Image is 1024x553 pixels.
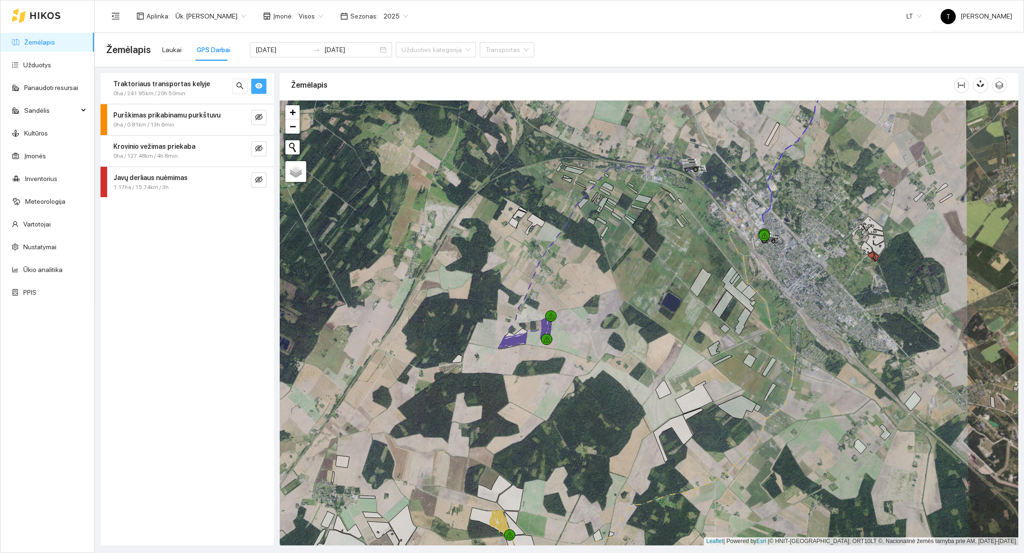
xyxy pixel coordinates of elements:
[273,11,293,21] span: Įmonė :
[263,12,271,20] span: shop
[101,73,274,104] div: Traktoriaus transportas kelyje0ha / 241.95km / 20h 50minsearcheye
[255,145,263,154] span: eye-invisible
[291,72,954,99] div: Žemėlapis
[113,80,210,88] strong: Traktoriaus transportas kelyje
[137,12,144,20] span: layout
[340,12,348,20] span: calendar
[113,152,178,161] span: 0ha / 127.48km / 4h 8min
[113,89,185,98] span: 0ha / 241.95km / 20h 50min
[111,12,120,20] span: menu-fold
[106,42,151,57] span: Žemėlapis
[255,113,263,122] span: eye-invisible
[197,45,230,55] div: GPS Darbai
[251,110,266,125] button: eye-invisible
[384,9,408,23] span: 2025
[941,12,1012,20] span: [PERSON_NAME]
[350,11,378,21] span: Sezonas :
[290,120,296,132] span: −
[24,84,78,91] a: Panaudoti resursai
[313,46,320,54] span: swap-right
[299,9,323,23] span: Visos
[706,538,723,544] a: Leaflet
[232,79,247,94] button: search
[704,537,1018,545] div: | Powered by © HNIT-[GEOGRAPHIC_DATA]; ORT10LT ©, Nacionalinė žemės tarnyba prie AM, [DATE]-[DATE]
[313,46,320,54] span: to
[255,176,263,185] span: eye-invisible
[285,140,300,154] button: Initiate a new search
[290,106,296,118] span: +
[162,45,182,55] div: Laukai
[113,120,174,129] span: 0ha / 0.81km / 13h 6min
[101,167,274,198] div: Javų derliaus nuėmimas1.17ha / 15.74km / 3heye-invisible
[324,45,378,55] input: Pabaigos data
[23,243,56,251] a: Nustatymai
[946,9,951,24] span: T
[906,9,922,23] span: LT
[285,161,306,182] a: Layers
[113,183,169,192] span: 1.17ha / 15.74km / 3h
[954,78,969,93] button: column-width
[175,9,246,23] span: Ūk. Sigitas Krivickas
[146,11,170,21] span: Aplinka :
[24,101,78,120] span: Sandėlis
[23,61,51,69] a: Užduotys
[757,538,767,544] a: Esri
[236,82,244,91] span: search
[25,175,57,182] a: Inventorius
[285,105,300,119] a: Zoom in
[954,82,969,89] span: column-width
[24,38,55,46] a: Žemėlapis
[285,119,300,134] a: Zoom out
[23,220,51,228] a: Vartotojai
[113,174,188,181] strong: Javų derliaus nuėmimas
[251,141,266,156] button: eye-invisible
[251,172,266,188] button: eye-invisible
[106,7,125,26] button: menu-fold
[255,82,263,91] span: eye
[101,104,274,135] div: Purškimas prikabinamu purkštuvu0ha / 0.81km / 13h 6mineye-invisible
[256,45,309,55] input: Pradžios data
[23,289,37,296] a: PPIS
[113,111,220,119] strong: Purškimas prikabinamu purkštuvu
[24,152,46,160] a: Įmonės
[25,198,65,205] a: Meteorologija
[251,79,266,94] button: eye
[113,143,195,150] strong: Krovinio vežimas priekaba
[24,129,48,137] a: Kultūros
[101,136,274,166] div: Krovinio vežimas priekaba0ha / 127.48km / 4h 8mineye-invisible
[768,538,769,544] span: |
[23,266,63,273] a: Ūkio analitika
